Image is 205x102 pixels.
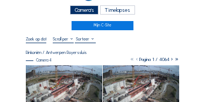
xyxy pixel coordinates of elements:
[70,5,98,15] div: Camera's
[139,57,169,62] span: Pagina 1 / 4064
[26,36,47,42] input: Zoek op datum 󰅀
[100,5,135,15] div: Timelapses
[26,50,87,55] div: Rinkoniën / Antwerpen Royerssluis
[72,21,133,30] a: Mijn C-Site
[26,58,52,62] div: Camera 4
